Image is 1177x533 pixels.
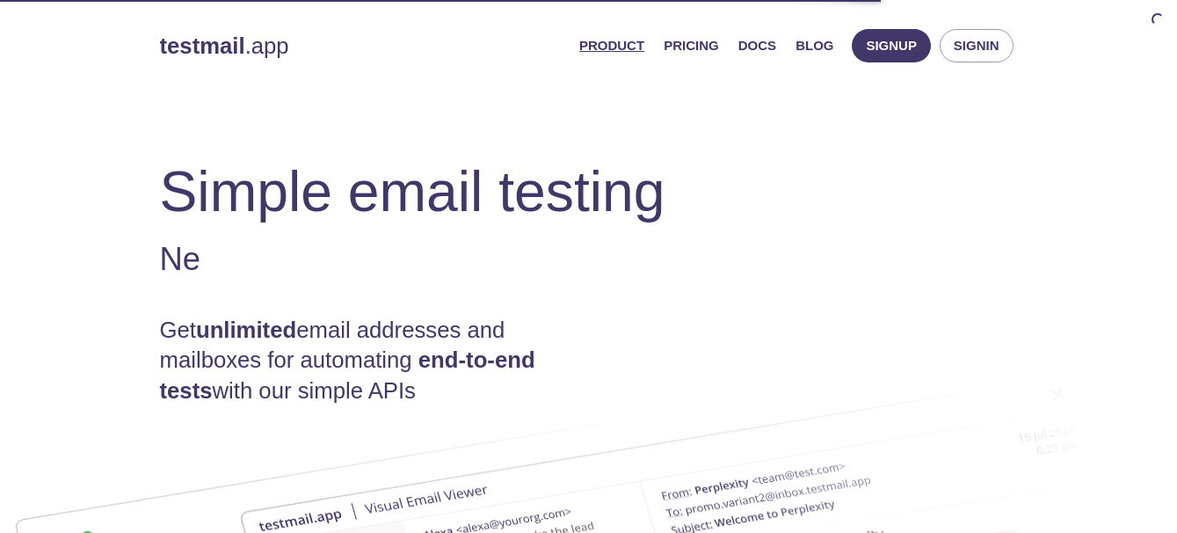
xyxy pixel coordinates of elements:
h4: Get email addresses and mailboxes for automating with our simple APIs [160,315,589,405]
button: Signin [940,29,1014,62]
span: Ne [160,241,201,277]
a: Blog [796,34,833,57]
strong: testmail [160,33,245,58]
span: Signin [954,34,999,57]
span: Signup [866,34,917,57]
strong: unlimited [196,318,296,342]
button: Signup [852,29,931,62]
a: Docs [738,34,776,57]
a: testmail.app [160,31,565,61]
a: Product [579,34,644,57]
h1: Simple email testing [160,158,1018,226]
strong: end-to-end tests [160,347,535,402]
a: Pricing [664,34,719,57]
